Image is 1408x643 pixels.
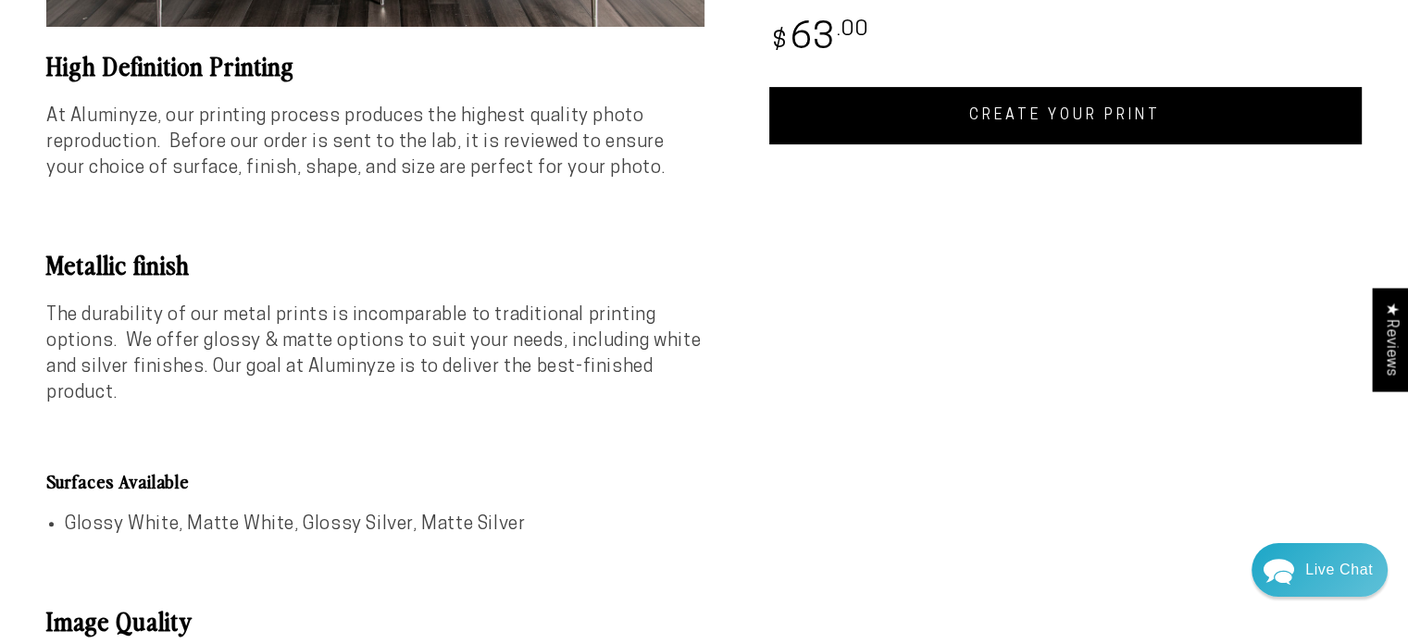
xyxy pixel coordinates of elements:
span: At Aluminyze, our printing process produces the highest quality photo reproduction. Before our or... [46,107,666,178]
span: $ [772,30,788,55]
b: Surfaces Available [46,468,189,493]
b: High Definition Printing [46,47,294,82]
div: Click to open Judge.me floating reviews tab [1373,288,1408,390]
div: Contact Us Directly [1305,543,1373,597]
span: Glossy White, Matte White, Glossy Silver, Matte Silver [65,515,525,534]
sup: .00 [836,19,869,41]
a: CREATE YOUR PRINT [769,87,1363,144]
div: Chat widget toggle [1252,543,1388,597]
b: Image Quality [46,602,193,637]
b: Metallic finish [46,246,190,281]
bdi: 63 [769,21,870,57]
span: The durability of our metal prints is incomparable to traditional printing options. We offer glos... [46,306,701,402]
